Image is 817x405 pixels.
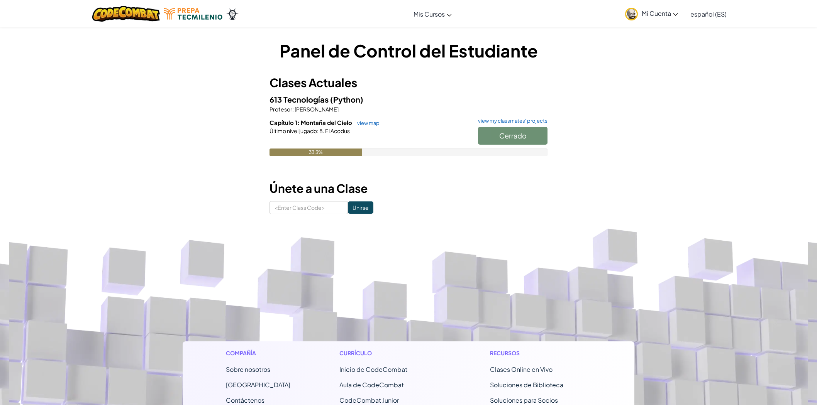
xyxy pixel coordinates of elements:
a: Clases Online en Vivo [490,365,553,373]
input: Unirse [348,201,373,214]
h1: Panel de Control del Estudiante [270,39,547,62]
span: : [317,127,319,134]
span: Último nivel jugado [270,127,317,134]
span: español (ES) [690,10,727,18]
a: Aula de CodeCombat [339,381,404,389]
img: avatar [625,8,638,20]
a: CodeCombat Junior [339,396,399,404]
a: Sobre nosotros [226,365,270,373]
a: view map [353,120,380,126]
span: (Python) [330,94,363,104]
img: Ozaria [226,8,239,20]
h1: Currículo [339,349,441,357]
h1: Recursos [490,349,592,357]
span: El Acodus [324,127,350,134]
a: Soluciones para Socios [490,396,558,404]
input: <Enter Class Code> [270,201,348,214]
span: Mis Cursos [414,10,445,18]
a: Mis Cursos [410,3,456,24]
a: view my classmates' projects [474,118,547,123]
a: [GEOGRAPHIC_DATA] [226,381,290,389]
div: 33.3% [270,148,362,156]
span: Inicio de CodeCombat [339,365,407,373]
span: 613 Tecnologías [270,94,330,104]
h1: Compañía [226,349,290,357]
span: : [292,106,294,113]
span: 8. [319,127,324,134]
span: Mi Cuenta [642,9,678,17]
img: CodeCombat logo [92,6,160,22]
h3: Únete a una Clase [270,180,547,197]
span: Capítulo 1: Montaña del Cielo [270,119,353,126]
a: español (ES) [686,3,731,24]
h3: Clases Actuales [270,74,547,91]
span: Contáctenos [226,396,264,404]
a: Soluciones de Biblioteca [490,381,563,389]
span: Profesor [270,106,292,113]
img: Tecmilenio logo [164,8,222,20]
a: Mi Cuenta [621,2,682,26]
span: [PERSON_NAME] [294,106,339,113]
